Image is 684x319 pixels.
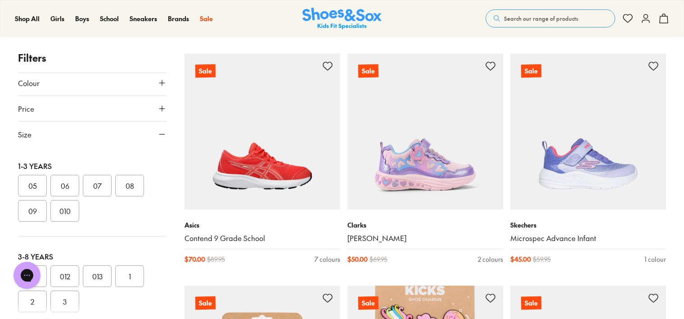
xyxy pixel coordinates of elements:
button: 06 [50,175,79,196]
p: Skechers [510,220,666,230]
button: 010 [50,200,79,222]
button: 09 [18,200,47,222]
a: Sale [510,54,666,210]
img: SNS_Logo_Responsive.svg [302,8,382,30]
a: Sneakers [130,14,157,23]
a: Girls [50,14,64,23]
button: 05 [18,175,47,196]
a: Microspec Advance Infant [510,233,666,243]
div: 1 colour [644,255,666,264]
button: Search our range of products [486,9,615,27]
span: Size [18,129,31,140]
div: 2 colours [478,255,503,264]
button: 08 [115,175,144,196]
span: $ 89.95 [207,255,225,264]
div: 7 colours [315,255,340,264]
span: $ 50.00 [347,255,368,264]
p: Sale [521,64,541,78]
a: Contend 9 Grade School [184,233,340,243]
span: $ 70.00 [184,255,205,264]
p: Clarks [347,220,503,230]
span: $ 45.00 [510,255,531,264]
a: Boys [75,14,89,23]
p: Sale [358,296,378,310]
a: Shop All [15,14,40,23]
p: Sale [195,64,216,78]
p: Sale [195,296,216,310]
button: 013 [83,265,112,287]
a: Sale [184,54,340,210]
div: 3-8 Years [18,251,166,262]
p: Filters [18,50,166,65]
div: 1-3 Years [18,160,166,171]
p: Sale [521,296,541,310]
a: [PERSON_NAME] [347,233,503,243]
button: 3 [50,291,79,312]
button: 012 [50,265,79,287]
a: Brands [168,14,189,23]
span: $ 69.95 [369,255,387,264]
p: Sale [358,64,378,78]
span: Price [18,103,34,114]
button: 1 [115,265,144,287]
iframe: Gorgias live chat messenger [9,259,45,292]
span: $ 59.95 [533,255,551,264]
a: School [100,14,119,23]
span: Colour [18,77,40,88]
a: Shoes & Sox [302,8,382,30]
a: Sale [347,54,503,210]
a: Sale [200,14,213,23]
span: Search our range of products [504,14,578,23]
p: Asics [184,220,340,230]
button: 07 [83,175,112,196]
button: Colour [18,70,166,96]
button: Size [18,122,166,147]
button: Price [18,96,166,121]
button: 2 [18,291,47,312]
